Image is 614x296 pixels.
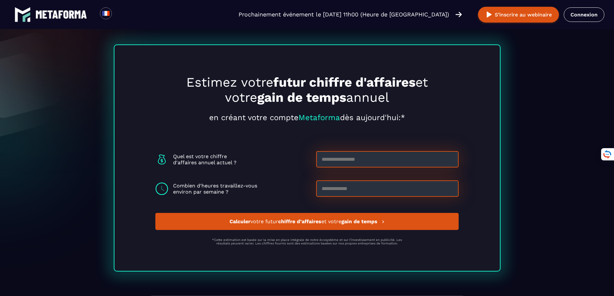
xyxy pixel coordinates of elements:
[155,153,168,166] img: logo
[485,11,493,19] img: play
[478,7,559,23] button: S’inscrire au webinaire
[118,113,497,122] p: en créant votre compte dès aujourd'hui:*
[15,6,31,23] img: logo
[229,218,379,224] span: votre futur et votre
[278,218,321,224] strong: chiffre d’affaires
[257,90,346,105] strong: gain de temps
[178,75,436,105] h2: Estimez votre et votre annuel
[341,218,377,224] strong: gain de temps
[155,213,459,230] button: Calculervotre futurchiffre d’affaireset votregain de temps
[382,220,384,223] img: next
[155,182,168,195] img: logo
[117,11,122,18] input: Search for option
[102,9,110,17] img: fr
[173,183,257,195] p: Combien d'heures travaillez-vous environ par semaine ?
[210,238,404,245] p: *Cette estimation est basée sur la mise en place intégrale de notre écosystème et sur l'investiss...
[455,11,462,18] img: arrow-right
[239,10,449,19] p: Prochainement événement le [DATE] 11h00 (Heure de [GEOGRAPHIC_DATA])
[298,113,340,122] span: Metaforma
[35,10,87,19] img: logo
[564,7,604,22] a: Connexion
[229,218,250,224] strong: Calculer
[173,153,237,166] p: Quel est votre chiffre d'affaires annuel actuel ?
[112,7,128,22] div: Search for option
[273,75,415,90] strong: futur chiffre d'affaires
